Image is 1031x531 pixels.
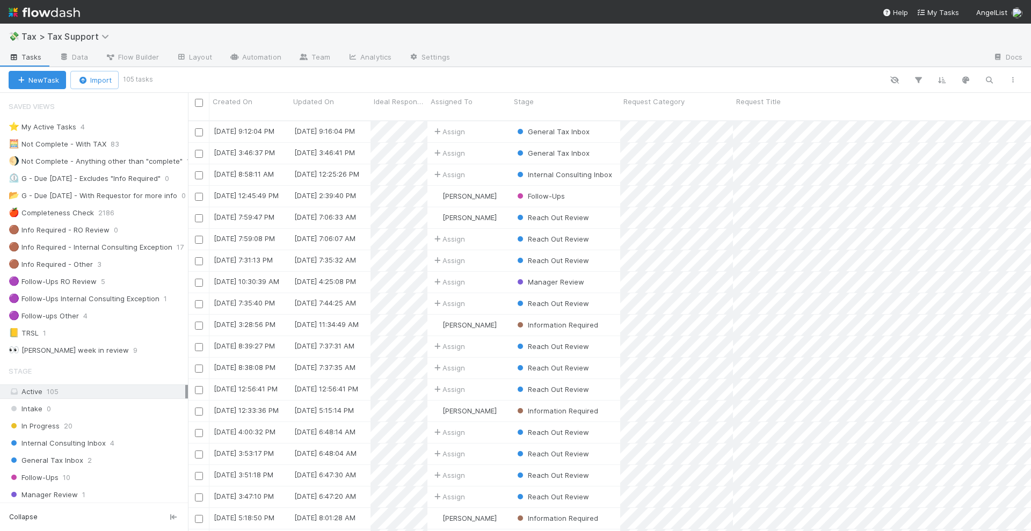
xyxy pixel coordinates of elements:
[111,137,130,151] span: 83
[9,32,19,41] span: 💸
[165,172,180,185] span: 0
[515,471,589,479] span: Reach Out Review
[214,233,275,244] div: [DATE] 7:59:08 PM
[195,171,203,179] input: Toggle Row Selected
[9,191,19,200] span: 📂
[9,139,19,148] span: 🧮
[432,362,465,373] span: Assign
[294,512,355,523] div: [DATE] 8:01:28 AM
[515,342,589,351] span: Reach Out Review
[442,192,497,200] span: [PERSON_NAME]
[294,448,357,459] div: [DATE] 6:48:04 AM
[515,234,589,244] div: Reach Out Review
[9,189,177,202] div: G - Due [DATE] - With Requestor for more info
[294,362,355,373] div: [DATE] 7:37:35 AM
[9,259,19,268] span: 🟤
[515,170,612,179] span: Internal Consulting Inbox
[432,212,497,223] div: [PERSON_NAME]
[63,471,70,484] span: 10
[214,190,279,201] div: [DATE] 12:45:49 PM
[81,120,96,134] span: 4
[195,236,203,244] input: Toggle Row Selected
[515,191,565,201] div: Follow-Ups
[515,362,589,373] div: Reach Out Review
[9,437,106,450] span: Internal Consulting Inbox
[214,405,279,416] div: [DATE] 12:33:36 PM
[917,8,959,17] span: My Tasks
[515,169,612,180] div: Internal Consulting Inbox
[214,254,273,265] div: [DATE] 7:31:13 PM
[9,3,80,21] img: logo-inverted-e16ddd16eac7371096b0.svg
[195,472,203,480] input: Toggle Row Selected
[214,340,275,351] div: [DATE] 8:39:27 PM
[432,470,465,481] div: Assign
[47,402,51,416] span: 0
[214,212,274,222] div: [DATE] 7:59:47 PM
[9,241,172,254] div: Info Required - Internal Consulting Exception
[83,309,98,323] span: 4
[181,189,197,202] span: 0
[515,126,590,137] div: General Tax Inbox
[195,279,203,287] input: Toggle Row Selected
[515,341,589,352] div: Reach Out Review
[515,149,590,157] span: General Tax Inbox
[114,223,129,237] span: 0
[294,319,359,330] div: [DATE] 11:34:49 AM
[294,340,354,351] div: [DATE] 7:37:31 AM
[432,192,441,200] img: avatar_f2899df2-d2b9-483b-a052-ca3b1db2e5e2.png
[195,450,203,459] input: Toggle Row Selected
[882,7,908,18] div: Help
[110,437,114,450] span: 4
[9,223,110,237] div: Info Required - RO Review
[214,469,273,480] div: [DATE] 3:51:18 PM
[442,514,497,522] span: [PERSON_NAME]
[515,148,590,158] div: General Tax Inbox
[515,427,589,438] div: Reach Out Review
[43,326,57,340] span: 1
[213,96,252,107] span: Created On
[736,96,781,107] span: Request Title
[515,278,584,286] span: Manager Review
[214,426,275,437] div: [DATE] 4:00:32 PM
[432,126,465,137] span: Assign
[432,298,465,309] div: Assign
[9,311,19,320] span: 🟣
[432,148,465,158] span: Assign
[515,213,589,222] span: Reach Out Review
[195,150,203,158] input: Toggle Row Selected
[9,120,76,134] div: My Active Tasks
[214,448,274,459] div: [DATE] 3:53:17 PM
[432,491,465,502] span: Assign
[432,213,441,222] img: avatar_d45d11ee-0024-4901-936f-9df0a9cc3b4e.png
[515,470,589,481] div: Reach Out Review
[9,52,42,62] span: Tasks
[515,363,589,372] span: Reach Out Review
[214,169,274,179] div: [DATE] 8:58:11 AM
[9,275,97,288] div: Follow-Ups RO Review
[432,319,497,330] div: [PERSON_NAME]
[294,254,356,265] div: [DATE] 7:35:32 AM
[195,343,203,351] input: Toggle Row Selected
[9,258,93,271] div: Info Required - Other
[9,137,106,151] div: Not Complete - With TAX
[294,169,359,179] div: [DATE] 12:25:26 PM
[21,31,114,42] span: Tax > Tax Support
[515,255,589,266] div: Reach Out Review
[9,471,59,484] span: Follow-Ups
[432,234,465,244] span: Assign
[432,427,465,438] span: Assign
[133,344,148,357] span: 9
[214,126,274,136] div: [DATE] 9:12:04 PM
[195,193,203,201] input: Toggle Row Selected
[294,469,356,480] div: [DATE] 6:47:30 AM
[432,255,465,266] span: Assign
[976,8,1007,17] span: AngelList
[195,408,203,416] input: Toggle Row Selected
[195,99,203,107] input: Toggle All Rows Selected
[432,406,441,415] img: avatar_c597f508-4d28-4c7c-92e0-bd2d0d338f8e.png
[515,192,565,200] span: Follow-Ups
[432,513,497,523] div: [PERSON_NAME]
